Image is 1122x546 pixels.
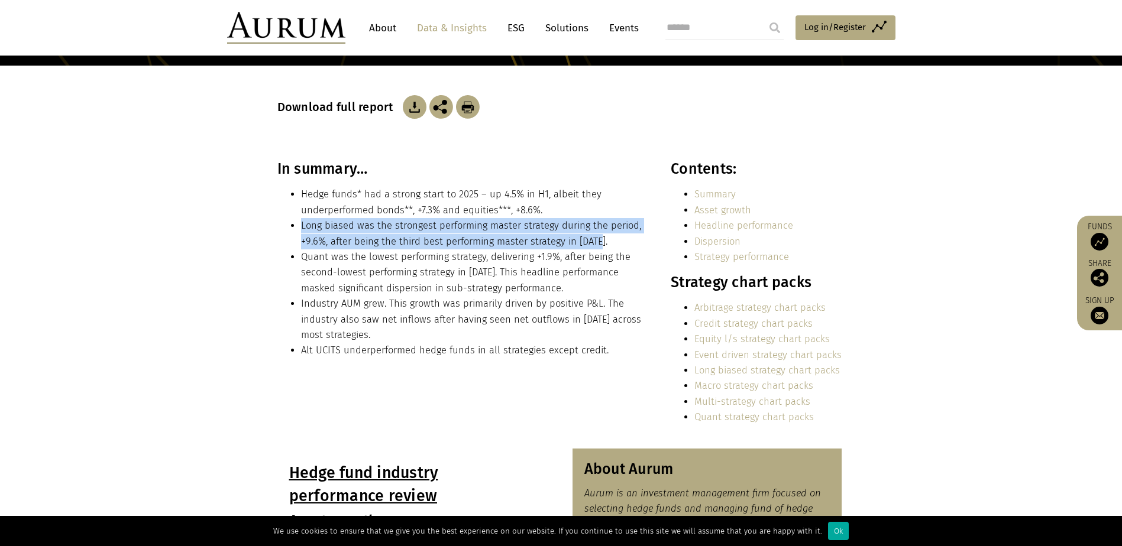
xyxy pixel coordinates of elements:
[694,349,842,360] a: Event driven strategy chart packs
[429,95,453,119] img: Share this post
[456,95,480,119] img: Download Article
[1091,233,1108,251] img: Access Funds
[403,95,426,119] img: Download Article
[694,365,840,376] a: Long biased strategy chart packs
[694,396,810,407] a: Multi-strategy chart packs
[277,160,645,178] h3: In summary…
[694,236,741,247] a: Dispersion
[539,17,594,39] a: Solutions
[694,302,826,313] a: Arbitrage strategy chart packs
[277,100,400,114] h3: Download full report
[671,274,842,291] h3: Strategy chart packs
[502,17,531,39] a: ESG
[1083,295,1116,324] a: Sign up
[1083,259,1116,287] div: Share
[227,12,345,44] img: Aurum
[301,343,645,358] li: Alt UCITS underperformed hedge funds in all strategies except credit.
[411,17,493,39] a: Data & Insights
[694,318,813,329] a: Credit strategy chart packs
[289,463,438,505] u: Hedge fund industry performance review
[1083,222,1116,251] a: Funds
[301,218,645,249] li: Long biased was the strongest performing master strategy during the period, +9.6%, after being th...
[584,460,830,478] h3: About Aurum
[828,522,849,540] div: Ok
[694,204,751,216] a: Asset growth
[694,411,814,422] a: Quant strategy chart packs
[363,17,402,39] a: About
[694,333,830,344] a: Equity l/s strategy chart packs
[694,380,813,391] a: Macro strategy chart packs
[1091,269,1108,287] img: Share this post
[804,20,866,34] span: Log in/Register
[671,160,842,178] h3: Contents:
[301,296,645,343] li: Industry AUM grew. This growth was primarily driven by positive P&L. The industry also saw net in...
[289,512,535,530] h3: Asset growth
[694,220,793,231] a: Headline performance
[694,251,789,262] a: Strategy performance
[301,249,645,296] li: Quant was the lowest performing strategy, delivering +1.9%, after being the second-lowest perform...
[1091,307,1108,324] img: Sign up to our newsletter
[796,15,895,40] a: Log in/Register
[603,17,639,39] a: Events
[763,16,787,40] input: Submit
[694,188,736,200] a: Summary
[301,187,645,218] li: Hedge funds* had a strong start to 2025 – up 4.5% in H1, albeit they underperformed bonds**, +7.3...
